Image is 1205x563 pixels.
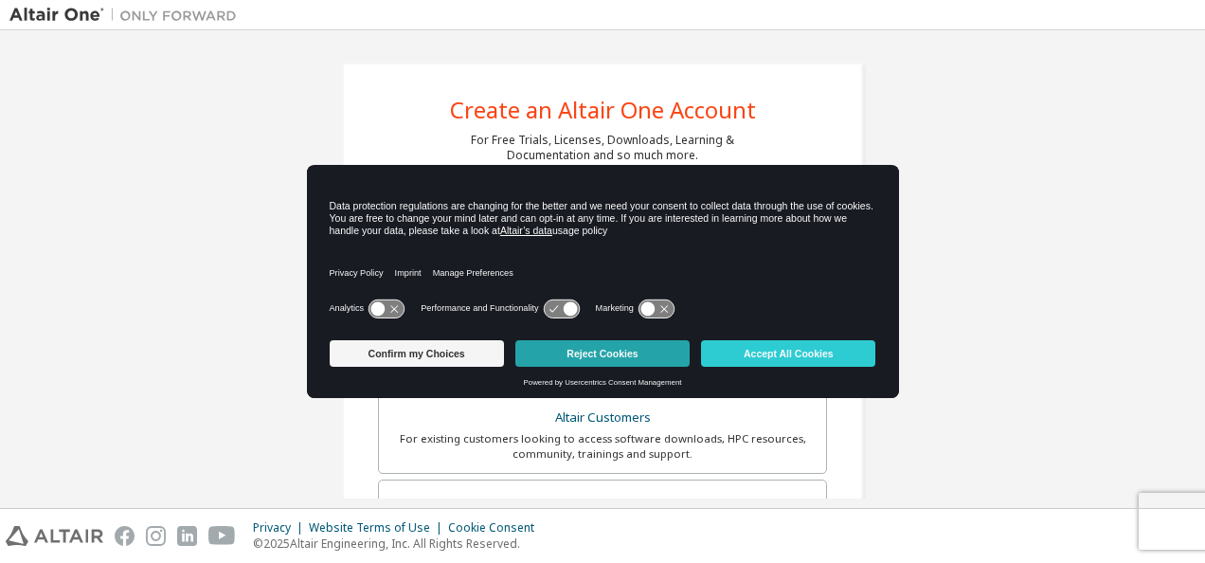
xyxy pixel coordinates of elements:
div: Altair Customers [390,405,815,431]
img: facebook.svg [115,526,135,546]
img: instagram.svg [146,526,166,546]
p: © 2025 Altair Engineering, Inc. All Rights Reserved. [253,536,546,552]
div: For Free Trials, Licenses, Downloads, Learning & Documentation and so much more. [471,133,734,163]
div: Students [390,492,815,518]
div: For existing customers looking to access software downloads, HPC resources, community, trainings ... [390,431,815,462]
div: Website Terms of Use [309,520,448,536]
div: Cookie Consent [448,520,546,536]
div: Create an Altair One Account [450,99,756,121]
img: altair_logo.svg [6,526,103,546]
img: linkedin.svg [177,526,197,546]
div: Privacy [253,520,309,536]
img: youtube.svg [208,526,236,546]
img: Altair One [9,6,246,25]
